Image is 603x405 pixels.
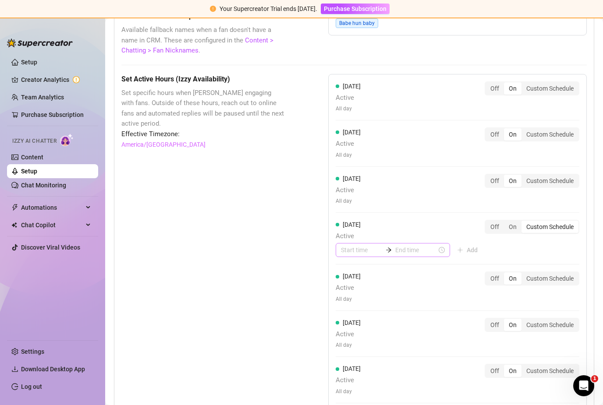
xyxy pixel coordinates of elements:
[21,366,85,373] span: Download Desktop App
[324,5,387,12] span: Purchase Subscription
[21,94,64,101] a: Team Analytics
[504,82,521,95] div: On
[321,4,390,14] button: Purchase Subscription
[60,134,74,146] img: AI Chatter
[21,168,37,175] a: Setup
[504,272,521,285] div: On
[486,128,504,141] div: Off
[336,197,361,205] span: All day
[486,272,504,285] div: Off
[504,128,521,141] div: On
[573,375,594,396] iframe: Intercom live chat
[395,245,437,255] input: End time
[486,319,504,331] div: Off
[343,319,361,326] span: [DATE]
[486,365,504,377] div: Off
[521,128,578,141] div: Custom Schedule
[121,74,284,85] h5: Set Active Hours (Izzy Availability)
[21,73,91,87] a: Creator Analytics exclamation-circle
[486,221,504,233] div: Off
[343,221,361,228] span: [DATE]
[521,82,578,95] div: Custom Schedule
[486,82,504,95] div: Off
[336,387,361,396] span: All day
[336,295,361,303] span: All day
[336,139,361,149] span: Active
[336,151,361,159] span: All day
[21,201,83,215] span: Automations
[343,83,361,90] span: [DATE]
[7,39,73,47] img: logo-BBDzfeDw.svg
[336,375,361,386] span: Active
[121,88,284,129] span: Set specific hours when [PERSON_NAME] engaging with fans. Outside of these hours, reach out to on...
[521,319,578,331] div: Custom Schedule
[121,129,284,140] span: Effective Timezone:
[21,218,83,232] span: Chat Copilot
[485,364,579,378] div: segmented control
[21,59,37,66] a: Setup
[336,329,361,340] span: Active
[485,271,579,285] div: segmented control
[485,174,579,188] div: segmented control
[591,375,598,382] span: 1
[504,175,521,187] div: On
[450,243,485,257] button: Add
[210,6,216,12] span: exclamation-circle
[121,140,206,149] a: America/[GEOGRAPHIC_DATA]
[21,348,44,355] a: Settings
[521,365,578,377] div: Custom Schedule
[504,221,521,233] div: On
[386,247,392,253] span: arrow-right
[521,175,578,187] div: Custom Schedule
[11,222,17,228] img: Chat Copilot
[21,111,84,118] a: Purchase Subscription
[341,245,383,255] input: Start time
[121,25,284,56] span: Available fallback names when a fan doesn't have a name in CRM. These are configured in the .
[11,204,18,211] span: thunderbolt
[485,318,579,332] div: segmented control
[504,365,521,377] div: On
[336,105,361,113] span: All day
[336,18,378,28] span: Babe hun baby
[486,175,504,187] div: Off
[343,175,361,182] span: [DATE]
[485,220,579,234] div: segmented control
[343,273,361,280] span: [DATE]
[336,93,361,103] span: Active
[343,129,361,136] span: [DATE]
[21,383,42,390] a: Log out
[336,341,361,349] span: All day
[21,154,43,161] a: Content
[21,244,80,251] a: Discover Viral Videos
[485,81,579,95] div: segmented control
[521,272,578,285] div: Custom Schedule
[485,127,579,141] div: segmented control
[336,185,361,196] span: Active
[336,231,485,242] span: Active
[521,221,578,233] div: Custom Schedule
[11,366,18,373] span: download
[12,137,57,145] span: Izzy AI Chatter
[336,283,361,293] span: Active
[21,182,66,189] a: Chat Monitoring
[321,5,390,12] a: Purchase Subscription
[504,319,521,331] div: On
[220,5,317,12] span: Your Supercreator Trial ends [DATE].
[343,365,361,372] span: [DATE]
